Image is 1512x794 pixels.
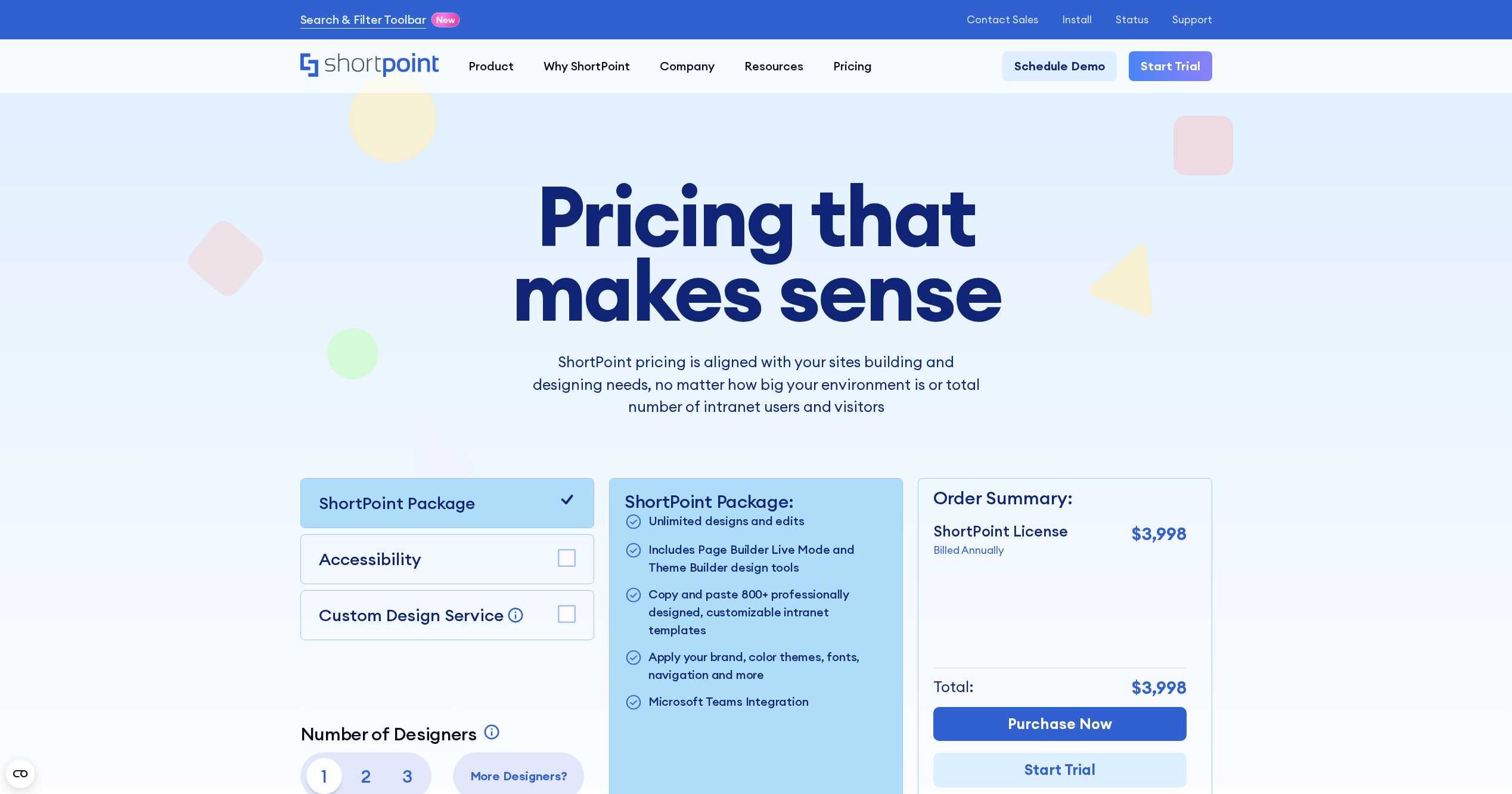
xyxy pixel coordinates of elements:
div: Why ShortPoint [544,57,630,75]
p: More Designers? [459,767,578,785]
p: Custom Design Service [319,604,504,626]
p: ShortPoint Package: [625,491,887,512]
a: Purchase Now [933,707,1187,742]
a: Support [1172,14,1212,26]
p: 3 [390,758,426,794]
a: Why ShortPoint [529,51,645,81]
div: Pricing [833,57,872,75]
a: Company [645,51,729,81]
p: ShortPoint License [933,520,1068,543]
p: Microsoft Teams Integration [648,693,809,712]
p: Apply your brand, color themes, fonts, navigation and more [648,648,887,684]
p: Number of Designers [300,723,477,745]
p: $3,998 [1132,520,1187,547]
a: Product [454,51,529,81]
a: Search & Filter Toolbar [300,11,426,29]
a: Contact Sales [967,14,1038,26]
p: Order Summary: [933,485,1187,511]
p: Accessibility [319,547,421,572]
a: Number of Designers [300,723,504,745]
a: Pricing [818,51,887,81]
a: Status [1116,14,1148,26]
div: Resources [744,57,803,75]
p: 1 [306,758,342,794]
p: Billed Annually [933,542,1068,558]
button: Open CMP widget [6,759,35,788]
p: ShortPoint pricing is aligned with your sites building and designing needs, no matter how big you... [533,351,980,418]
p: ShortPoint Package [319,491,475,516]
p: Unlimited designs and edits [648,512,805,532]
a: Install [1062,14,1092,26]
a: Start Trial [933,753,1187,787]
p: 2 [348,758,384,794]
a: Start Trial [1129,51,1212,81]
h1: Pricing that makes sense [421,179,1091,327]
div: Company [660,57,715,75]
a: Schedule Demo [1002,51,1117,81]
a: Resources [729,51,818,81]
p: Includes Page Builder Live Mode and Theme Builder design tools [648,541,887,576]
a: Home [300,53,439,79]
div: Product [468,57,514,75]
p: $3,998 [1132,674,1187,701]
iframe: Chat Widget [1297,656,1512,794]
p: Copy and paste 800+ professionally designed, customizable intranet templates [648,585,887,639]
p: Total: [933,676,974,699]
